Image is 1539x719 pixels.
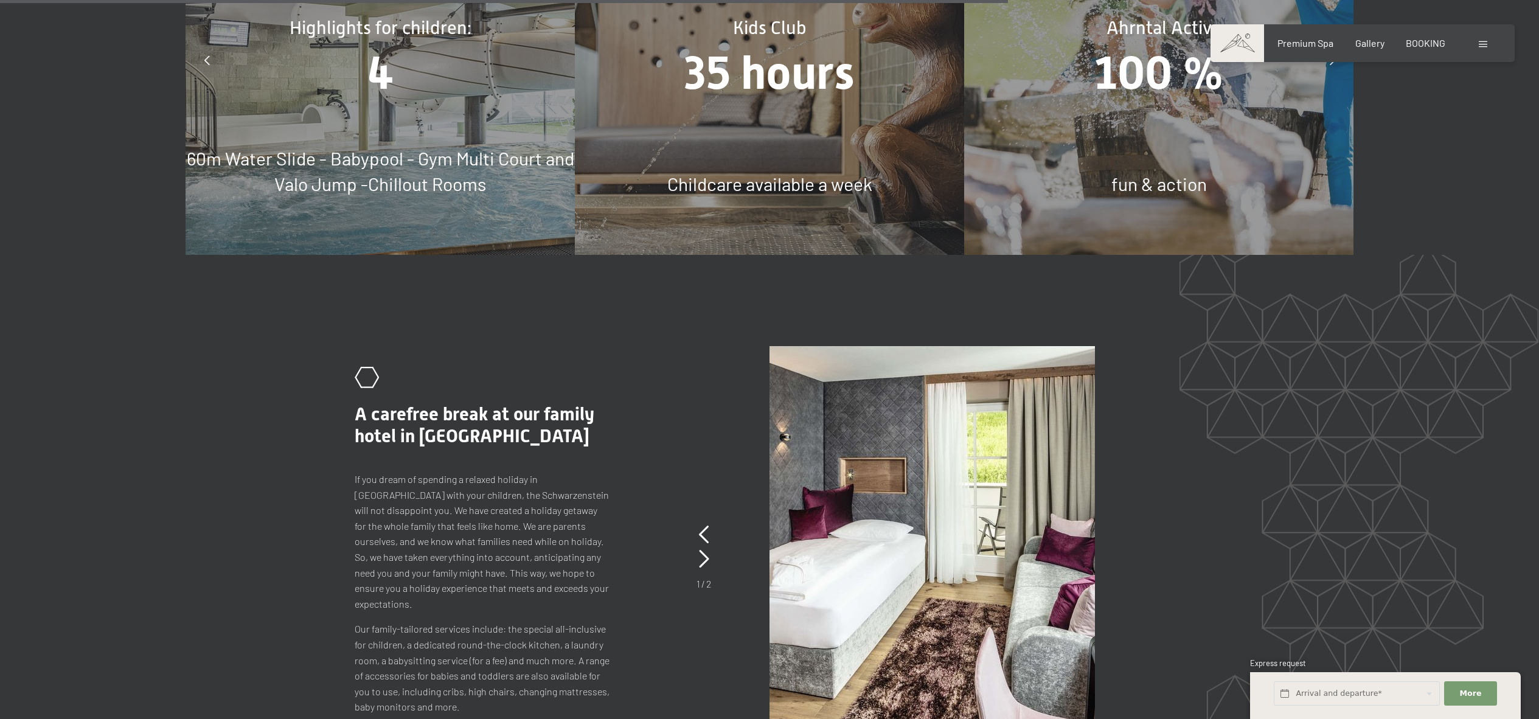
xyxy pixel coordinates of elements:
span: 1 [697,578,700,589]
span: 35 hours [684,46,855,100]
p: Our family-tailored services include: the special all-inclusive for children, a dedicated round-t... [355,621,610,715]
span: fun & action [1111,173,1207,195]
button: More [1444,681,1496,706]
a: Gallery [1355,37,1384,49]
span: Express request [1250,658,1306,668]
span: Ahrntal Activ [1106,18,1212,38]
span: 4 [367,46,394,100]
a: BOOKING [1406,37,1445,49]
a: Premium Spa [1277,37,1333,49]
span: Kids Club [733,18,807,38]
span: Highlights for children: [290,18,471,38]
span: Childcare available a week [667,173,872,195]
span: 2 [706,578,711,589]
span: More [1460,688,1482,699]
span: / [701,578,705,589]
span: 60m Water Slide - Babypool - Gym Multi Court and Valo Jump -Chillout Rooms [187,147,574,195]
span: 100 % [1094,46,1224,100]
p: If you dream of spending a relaxed holiday in [GEOGRAPHIC_DATA] with your children, the Schwarzen... [355,471,610,611]
span: A carefree break at our family hotel in [GEOGRAPHIC_DATA] [355,403,594,446]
